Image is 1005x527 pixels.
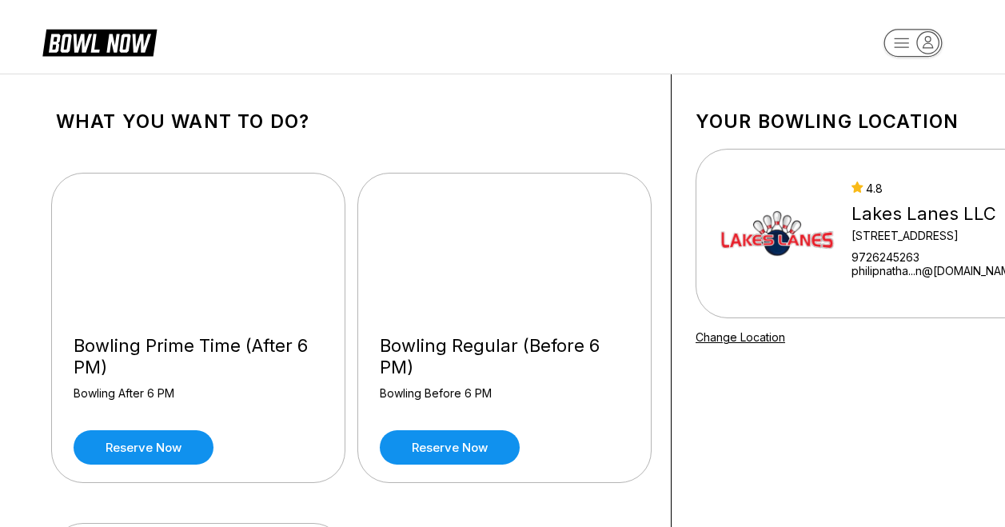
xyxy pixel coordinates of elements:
div: Bowling Regular (Before 6 PM) [380,335,629,378]
img: Lakes Lanes LLC [717,174,837,293]
div: Bowling After 6 PM [74,386,323,414]
h1: What you want to do? [56,110,647,133]
img: Bowling Regular (Before 6 PM) [358,174,652,317]
div: Bowling Before 6 PM [380,386,629,414]
img: Bowling Prime Time (After 6 PM) [52,174,346,317]
a: Reserve now [380,430,520,465]
div: Bowling Prime Time (After 6 PM) [74,335,323,378]
a: Change Location [696,330,785,344]
a: Reserve now [74,430,213,465]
